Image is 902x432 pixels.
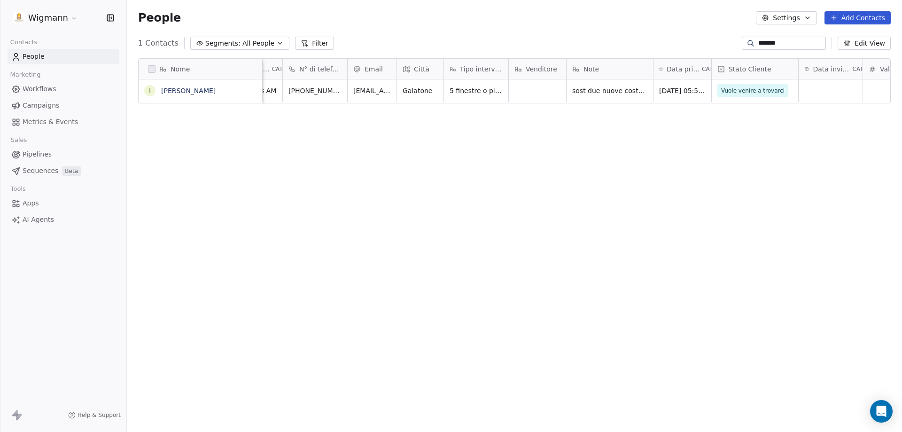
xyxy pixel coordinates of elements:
[572,86,647,95] span: sost due nuove costr la sua a galatone e quella del fratello a [PERSON_NAME]. una è all'intonaco,...
[450,86,503,95] span: 5 finestre o più di 5
[62,166,81,176] span: Beta
[8,98,119,113] a: Campaigns
[23,52,45,62] span: People
[13,12,24,24] img: 1630668995401.jpeg
[653,59,711,79] div: Data primo contattoCAT
[295,37,334,50] button: Filter
[6,35,41,49] span: Contacts
[283,59,347,79] div: N° di telefono
[567,59,653,79] div: Note
[221,86,277,95] span: [DATE] 04:58 AM
[23,101,59,110] span: Campaigns
[667,64,700,74] span: Data primo contatto
[138,11,181,25] span: People
[824,11,891,24] button: Add Contacts
[23,166,58,176] span: Sequences
[853,65,863,73] span: CAT
[8,196,119,211] a: Apps
[659,86,706,95] span: [DATE] 05:50 PM
[288,86,342,95] span: [PHONE_NUMBER]
[397,59,443,79] div: Città
[139,79,263,416] div: grid
[6,68,45,82] span: Marketing
[870,400,893,423] div: Open Intercom Messenger
[353,86,391,95] span: [EMAIL_ADDRESS][DOMAIN_NAME]
[460,64,503,74] span: Tipo intervento
[756,11,816,24] button: Settings
[8,163,119,179] a: SequencesBeta
[78,411,121,419] span: Help & Support
[161,87,216,94] a: [PERSON_NAME]
[68,411,121,419] a: Help & Support
[813,64,850,74] span: Data invio offerta
[28,12,68,24] span: Wigmann
[242,39,274,48] span: All People
[7,133,31,147] span: Sales
[583,64,599,74] span: Note
[509,59,566,79] div: Venditore
[7,182,30,196] span: Tools
[526,64,557,74] span: Venditore
[8,147,119,162] a: Pipelines
[299,64,342,74] span: N° di telefono
[139,59,262,79] div: Nome
[11,10,80,26] button: Wigmann
[23,215,54,225] span: AI Agents
[205,39,241,48] span: Segments:
[8,81,119,97] a: Workflows
[838,37,891,50] button: Edit View
[8,49,119,64] a: People
[365,64,383,74] span: Email
[702,65,713,73] span: CAT
[414,64,429,74] span: Città
[729,64,771,74] span: Stato Cliente
[138,38,179,49] span: 1 Contacts
[149,86,151,96] div: I
[721,86,785,95] span: Vuole venire a trovarci
[171,64,190,74] span: Nome
[23,198,39,208] span: Apps
[799,59,863,79] div: Data invio offertaCAT
[444,59,508,79] div: Tipo intervento
[8,114,119,130] a: Metrics & Events
[348,59,397,79] div: Email
[23,117,78,127] span: Metrics & Events
[23,84,56,94] span: Workflows
[23,149,52,159] span: Pipelines
[712,59,798,79] div: Stato Cliente
[272,65,283,73] span: CAT
[8,212,119,228] a: AI Agents
[403,86,438,95] span: Galatone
